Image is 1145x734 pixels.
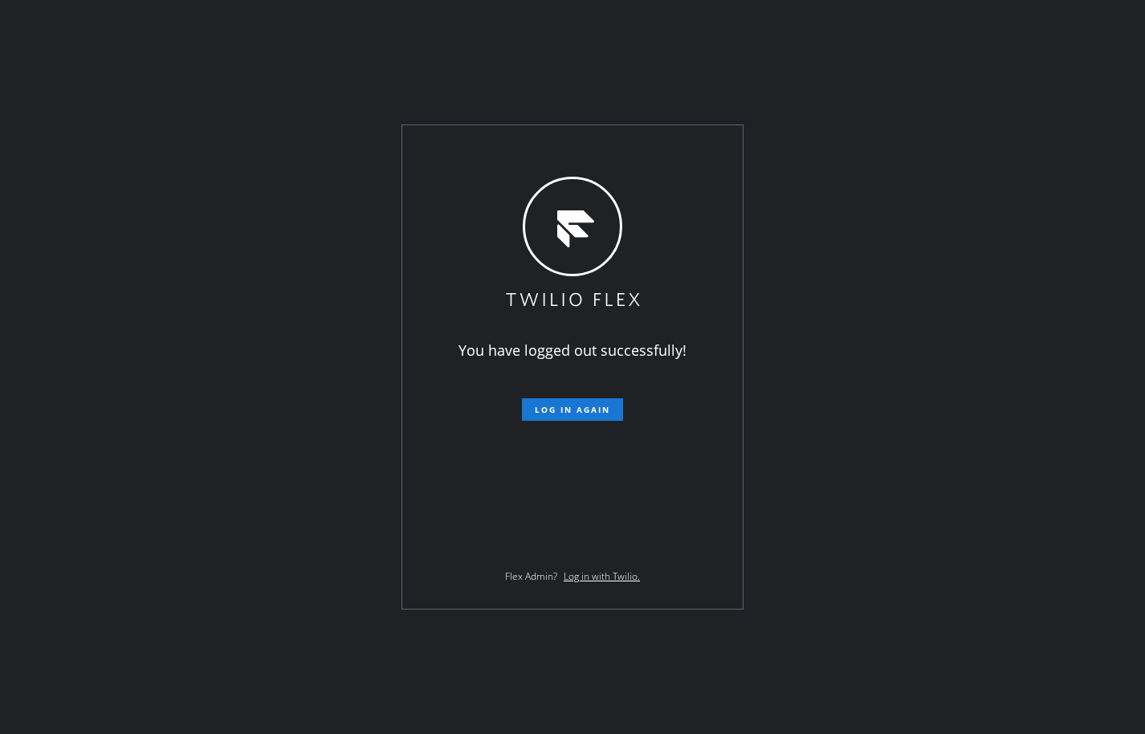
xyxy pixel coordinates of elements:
span: Log in again [535,404,610,415]
span: Flex Admin? [505,569,557,583]
span: You have logged out successfully! [458,340,687,360]
button: Log in again [522,398,623,421]
a: Log in with Twilio. [564,569,640,583]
